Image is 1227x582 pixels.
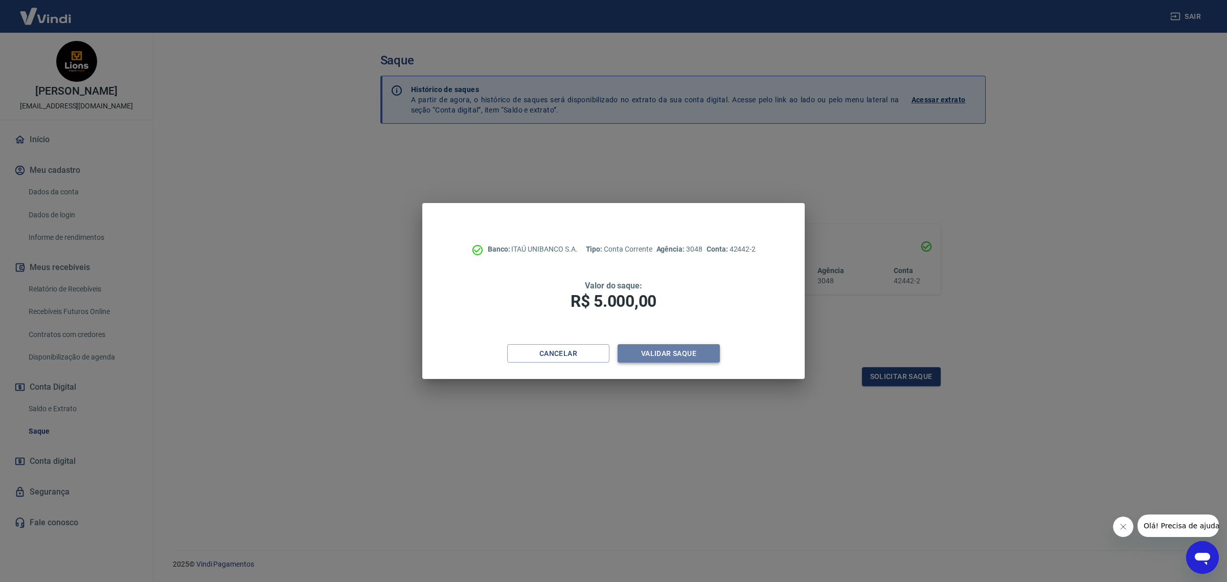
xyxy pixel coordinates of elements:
[1186,541,1219,574] iframe: Botão para abrir a janela de mensagens
[1138,514,1219,537] iframe: Mensagem da empresa
[656,245,687,253] span: Agência:
[586,244,652,255] p: Conta Corrente
[618,344,720,363] button: Validar saque
[707,245,730,253] span: Conta:
[656,244,702,255] p: 3048
[488,245,512,253] span: Banco:
[571,292,656,311] span: R$ 5.000,00
[1113,517,1133,537] iframe: Fechar mensagem
[585,281,642,290] span: Valor do saque:
[6,7,86,15] span: Olá! Precisa de ajuda?
[707,244,756,255] p: 42442-2
[488,244,578,255] p: ITAÚ UNIBANCO S.A.
[586,245,604,253] span: Tipo:
[507,344,609,363] button: Cancelar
